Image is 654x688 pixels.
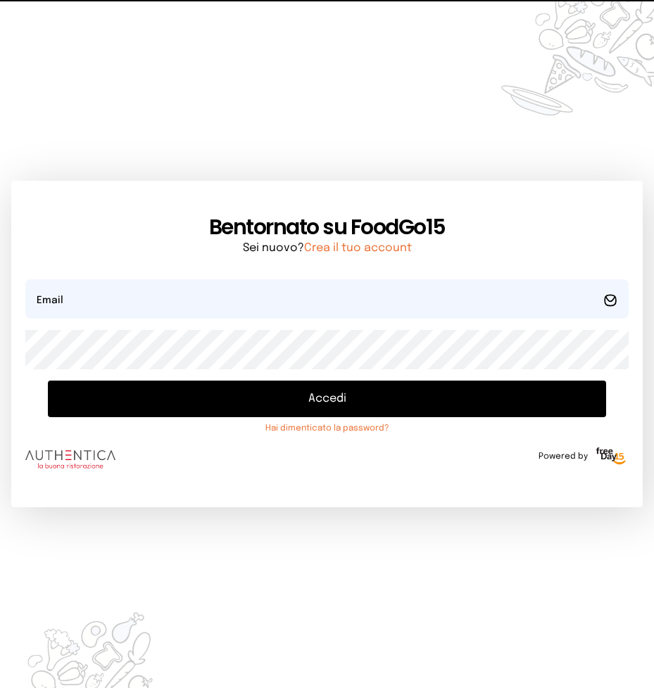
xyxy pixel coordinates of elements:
img: logo-freeday.3e08031.png [593,445,629,468]
a: Crea il tuo account [304,242,412,254]
img: logo.8f33a47.png [25,450,115,469]
h1: Bentornato su FoodGo15 [25,215,629,240]
span: Powered by [539,451,588,462]
button: Accedi [48,381,606,417]
a: Hai dimenticato la password? [48,423,606,434]
p: Sei nuovo? [25,240,629,257]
